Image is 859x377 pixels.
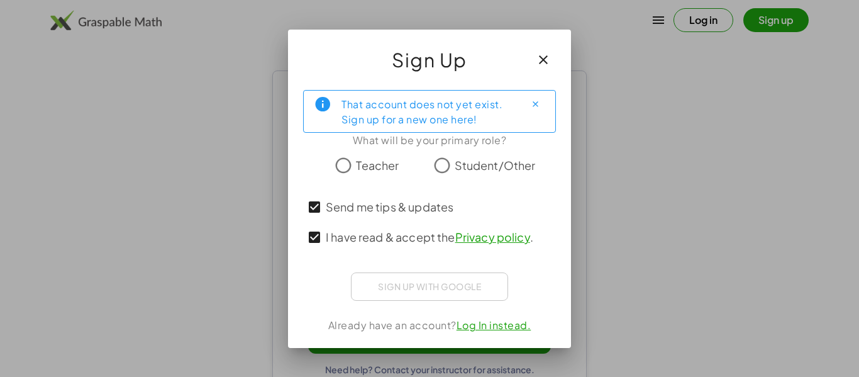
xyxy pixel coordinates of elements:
[303,133,556,148] div: What will be your primary role?
[392,45,467,75] span: Sign Up
[341,96,515,127] div: That account does not yet exist. Sign up for a new one here!
[326,198,453,215] span: Send me tips & updates
[303,318,556,333] div: Already have an account?
[356,157,399,174] span: Teacher
[457,318,531,332] a: Log In instead.
[326,228,533,245] span: I have read & accept the .
[525,94,545,115] button: Close
[455,157,536,174] span: Student/Other
[455,230,530,244] a: Privacy policy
